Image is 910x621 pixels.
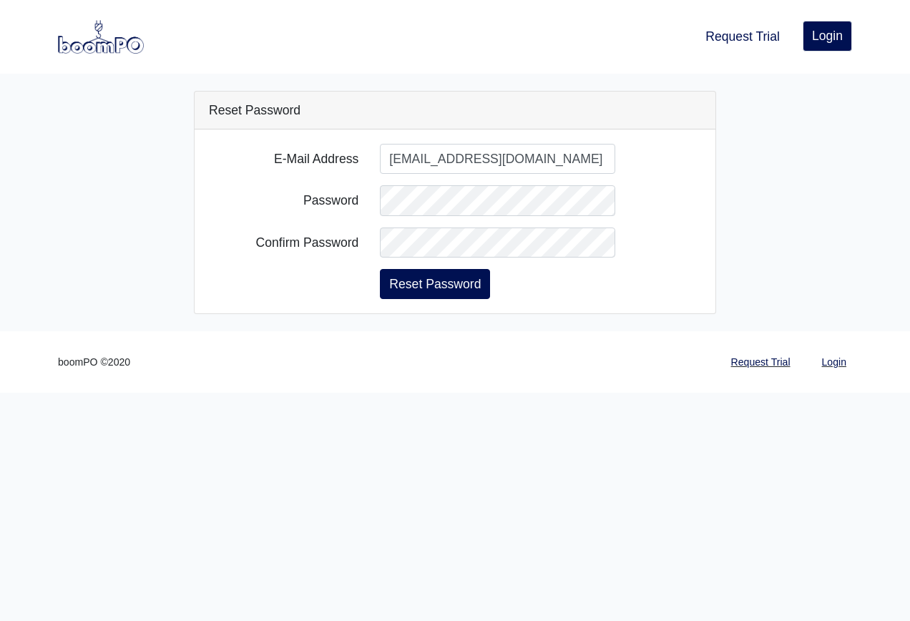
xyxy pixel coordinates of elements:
a: Request Trial [725,348,796,376]
a: Login [816,348,852,376]
label: E-Mail Address [198,144,369,174]
button: Reset Password [380,269,490,299]
label: Confirm Password [198,228,369,258]
img: boomPO [58,20,144,53]
div: Reset Password [195,92,715,129]
label: Password [198,185,369,215]
a: Login [803,21,852,51]
a: Request Trial [700,21,786,52]
small: boomPO ©2020 [58,354,130,371]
